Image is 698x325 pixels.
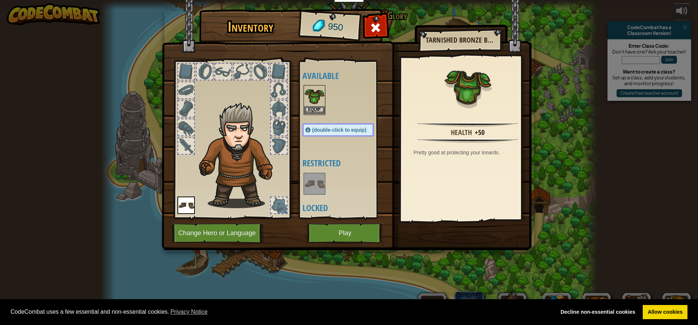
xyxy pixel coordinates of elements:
[643,305,687,320] a: allow cookies
[426,36,494,44] h2: Tarnished Bronze Breastplate
[312,127,366,133] span: (double-click to equip)
[417,122,518,127] img: hr.png
[302,158,388,168] h4: Restricted
[451,127,472,138] div: Health
[417,138,518,143] img: hr.png
[475,127,485,138] div: +50
[307,223,383,243] button: Play
[444,63,492,110] img: portrait.png
[172,223,264,243] button: Change Hero or Language
[177,197,195,214] img: portrait.png
[555,305,640,320] a: deny cookies
[414,149,526,156] div: Pretty good at protecting your innards.
[196,102,285,208] img: hair_m2.png
[327,20,344,34] span: 950
[302,203,388,213] h4: Locked
[302,71,388,80] h4: Available
[304,174,325,194] img: portrait.png
[304,86,325,106] img: portrait.png
[204,19,297,35] h1: Inventory
[304,106,325,114] button: Equip
[169,306,209,317] a: learn more about cookies
[11,306,550,317] span: CodeCombat uses a few essential and non-essential cookies.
